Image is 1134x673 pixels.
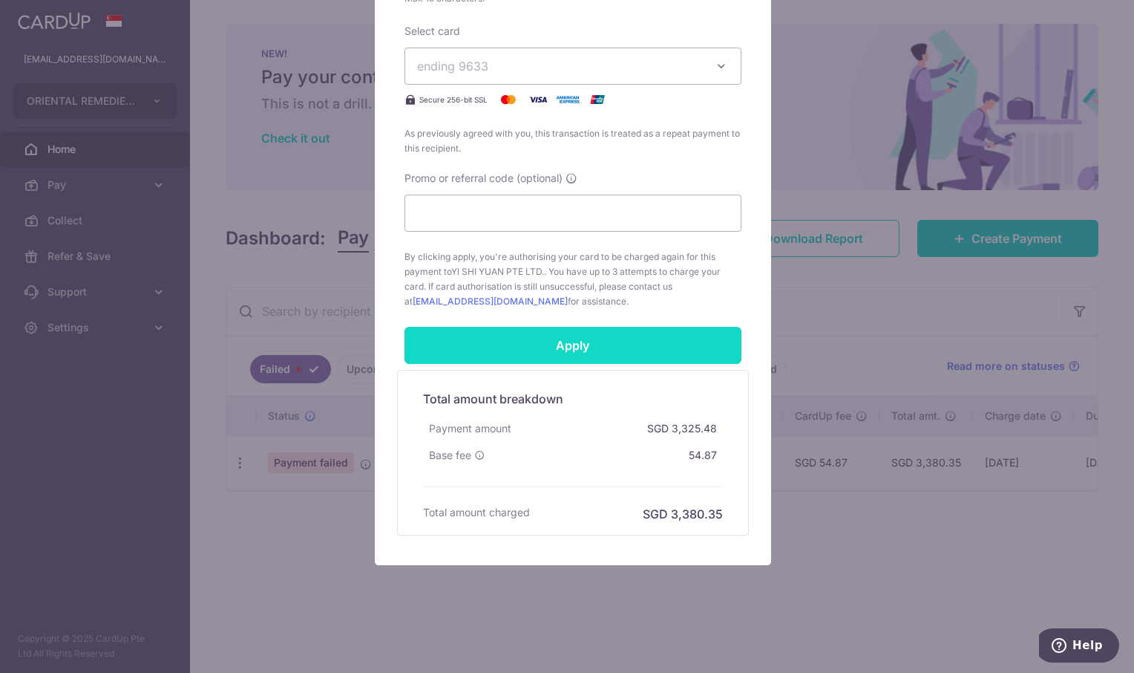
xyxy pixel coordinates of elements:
img: Visa [523,91,553,108]
span: By clicking apply, you're authorising your card to be charged again for this payment to . You hav... [404,250,741,309]
button: ending 9633 [404,48,741,85]
img: UnionPay [583,91,612,108]
iframe: Opens a widget where you can find more information [1039,628,1119,666]
span: As previously agreed with you, this transaction is treated as a repeat payment to this recipient. [404,126,741,156]
div: Payment amount [423,415,517,442]
input: Apply [404,327,741,364]
a: [EMAIL_ADDRESS][DOMAIN_NAME] [413,296,568,307]
div: 54.87 [683,442,723,469]
span: ending 9633 [417,59,488,74]
span: Promo or referral code (optional) [404,171,563,186]
label: Select card [404,24,460,39]
img: American Express [553,91,583,108]
div: SGD 3,325.48 [641,415,723,442]
span: Yl SHI YUAN PTE LTD. [451,266,544,277]
h5: Total amount breakdown [423,390,723,408]
h6: SGD 3,380.35 [643,505,723,523]
span: Base fee [429,448,471,463]
h6: Total amount charged [423,505,530,520]
span: Secure 256-bit SSL [419,94,488,105]
img: Mastercard [494,91,523,108]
